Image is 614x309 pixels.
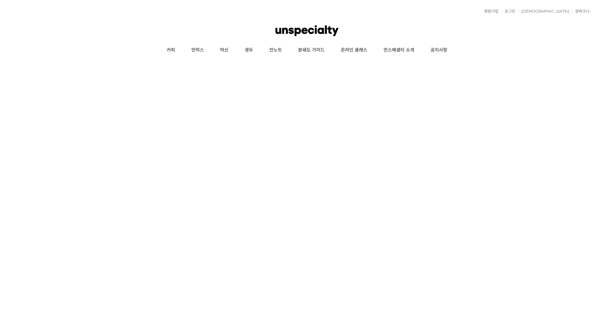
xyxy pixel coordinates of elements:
a: 언노트 [261,42,290,58]
a: [DEMOGRAPHIC_DATA] [518,9,569,13]
a: 머신 [212,42,237,58]
a: 로그인 [501,9,515,13]
a: 분쇄도 가이드 [290,42,333,58]
a: 공지사항 [422,42,455,58]
a: 생두 [237,42,261,58]
a: 커피 [159,42,183,58]
a: 언스페셜티 소개 [375,42,422,58]
a: 온라인 클래스 [333,42,375,58]
a: 회원가입 [481,9,498,13]
img: 언스페셜티 몰 [275,21,338,40]
a: 장바구니 [572,9,589,13]
a: 언럭스 [183,42,212,58]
